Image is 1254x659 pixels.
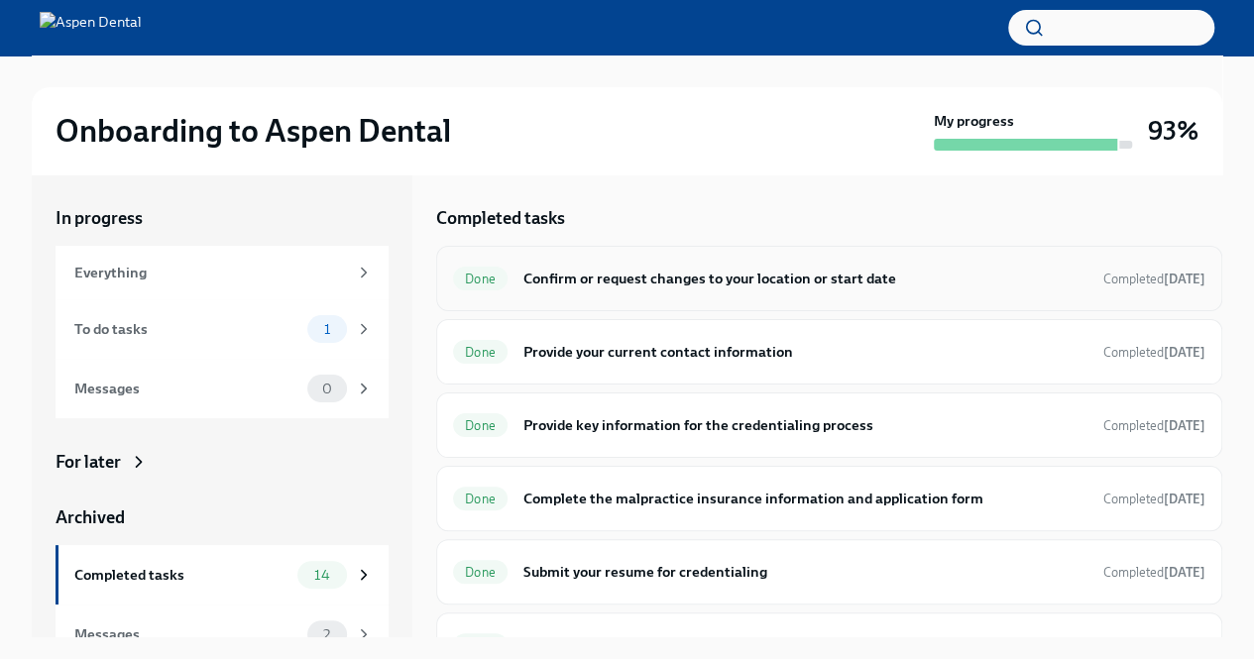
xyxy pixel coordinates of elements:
[56,450,389,474] a: For later
[1103,345,1205,360] span: Completed
[310,382,344,396] span: 0
[934,111,1014,131] strong: My progress
[453,336,1205,368] a: DoneProvide your current contact informationCompleted[DATE]
[312,322,342,337] span: 1
[1103,272,1205,286] span: Completed
[1103,636,1205,655] span: June 15th, 2025 21:07
[453,272,508,286] span: Done
[523,561,1087,583] h6: Submit your resume for credentialing
[56,299,389,359] a: To do tasks1
[311,627,342,642] span: 2
[523,414,1087,436] h6: Provide key information for the credentialing process
[1103,563,1205,582] span: May 31st, 2025 21:29
[56,359,389,418] a: Messages0
[56,246,389,299] a: Everything
[453,565,508,580] span: Done
[302,568,341,583] span: 14
[56,111,451,151] h2: Onboarding to Aspen Dental
[74,564,289,586] div: Completed tasks
[523,268,1087,289] h6: Confirm or request changes to your location or start date
[1103,490,1205,508] span: June 15th, 2025 21:16
[1148,113,1198,149] h3: 93%
[1103,270,1205,288] span: May 21st, 2025 11:57
[1164,272,1205,286] strong: [DATE]
[74,623,299,645] div: Messages
[523,341,1087,363] h6: Provide your current contact information
[1103,343,1205,362] span: May 21st, 2025 11:57
[453,345,508,360] span: Done
[523,488,1087,509] h6: Complete the malpractice insurance information and application form
[453,263,1205,294] a: DoneConfirm or request changes to your location or start dateCompleted[DATE]
[453,409,1205,441] a: DoneProvide key information for the credentialing processCompleted[DATE]
[40,12,142,44] img: Aspen Dental
[436,206,565,230] h5: Completed tasks
[1164,418,1205,433] strong: [DATE]
[74,262,347,283] div: Everything
[56,545,389,604] a: Completed tasks14
[56,450,121,474] div: For later
[1103,418,1205,433] span: Completed
[1164,565,1205,580] strong: [DATE]
[56,505,389,529] a: Archived
[1103,416,1205,435] span: May 26th, 2025 20:40
[1103,492,1205,506] span: Completed
[1164,345,1205,360] strong: [DATE]
[1164,492,1205,506] strong: [DATE]
[74,378,299,399] div: Messages
[74,318,299,340] div: To do tasks
[523,634,1087,656] h6: Upload a PDF of your dental school diploma
[453,492,508,506] span: Done
[453,418,508,433] span: Done
[453,483,1205,514] a: DoneComplete the malpractice insurance information and application formCompleted[DATE]
[56,206,389,230] a: In progress
[1103,565,1205,580] span: Completed
[453,556,1205,588] a: DoneSubmit your resume for credentialingCompleted[DATE]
